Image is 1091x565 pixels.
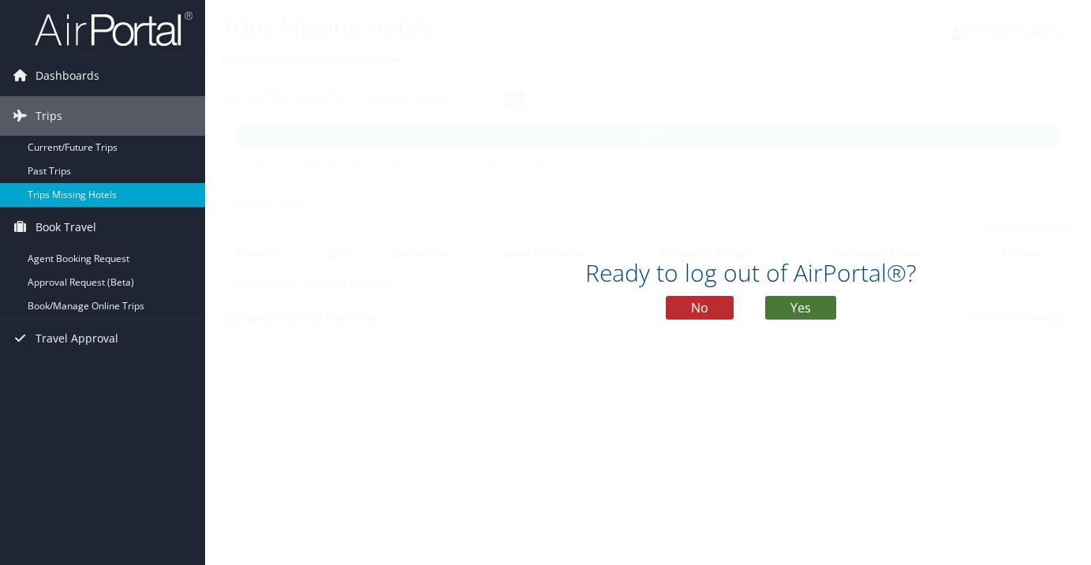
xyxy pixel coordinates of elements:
button: No [666,296,734,320]
img: airportal-logo.png [35,10,192,47]
span: Dashboards [35,56,99,95]
button: Yes [765,296,836,320]
span: Travel Approval [35,319,118,358]
span: Book Travel [35,208,96,247]
span: Trips [35,96,62,136]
